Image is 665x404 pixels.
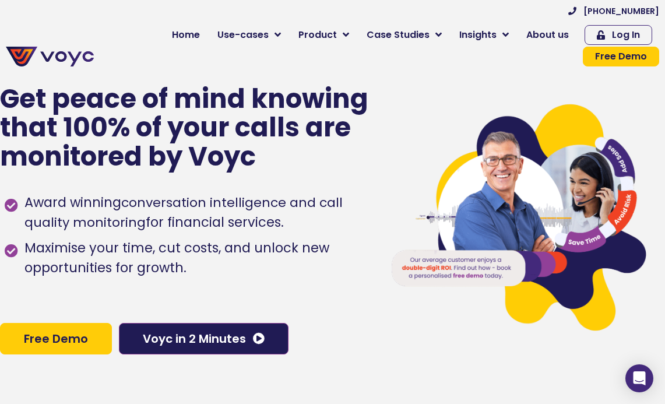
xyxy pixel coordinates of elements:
[119,323,288,354] a: Voyc in 2 Minutes
[583,7,659,15] span: [PHONE_NUMBER]
[526,28,569,42] span: About us
[22,238,368,278] span: Maximise your time, cut costs, and unlock new opportunities for growth.
[209,23,290,47] a: Use-cases
[518,23,578,47] a: About us
[298,28,337,42] span: Product
[172,28,200,42] span: Home
[24,194,343,231] h1: conversation intelligence and call quality monitoring
[367,28,430,42] span: Case Studies
[6,47,94,67] img: voyc-full-logo
[24,333,88,345] span: Free Demo
[612,30,640,40] span: Log In
[22,193,368,233] span: Award winning for financial services.
[451,23,518,47] a: Insights
[143,333,246,345] span: Voyc in 2 Minutes
[163,23,209,47] a: Home
[290,23,358,47] a: Product
[568,7,659,15] a: [PHONE_NUMBER]
[583,47,659,66] a: Free Demo
[459,28,497,42] span: Insights
[358,23,451,47] a: Case Studies
[595,52,647,61] span: Free Demo
[217,28,269,42] span: Use-cases
[625,364,653,392] div: Open Intercom Messenger
[585,25,652,45] a: Log In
